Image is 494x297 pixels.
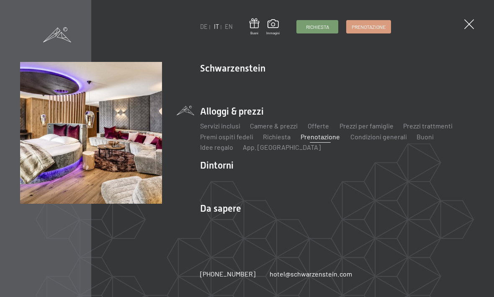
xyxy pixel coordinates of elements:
a: Prezzi per famiglie [339,122,393,130]
a: Immagini [267,19,280,35]
a: Servizi inclusi [200,122,240,130]
a: [PHONE_NUMBER] [200,269,255,279]
span: Prenotazione [351,23,385,31]
a: Prezzi trattmenti [403,122,453,130]
a: Buoni [250,18,259,36]
a: DE [200,23,207,30]
a: Buoni [417,133,434,141]
span: Immagini [267,31,280,36]
a: Prenotazione [346,20,390,33]
a: IT [214,23,219,30]
a: Richiesta [297,20,338,33]
a: Camere & prezzi [250,122,298,130]
span: Buoni [250,31,259,36]
a: App. [GEOGRAPHIC_DATA] [243,143,321,151]
a: Idee regalo [200,143,233,151]
a: Richiesta [263,133,291,141]
a: Offerte [308,122,329,130]
a: EN [225,23,233,30]
a: Premi ospiti fedeli [200,133,253,141]
span: [PHONE_NUMBER] [200,270,255,278]
a: Condizioni generali [350,133,407,141]
a: hotel@schwarzenstein.com [270,269,352,279]
a: Prenotazione [301,133,340,141]
span: Richiesta [306,23,329,31]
